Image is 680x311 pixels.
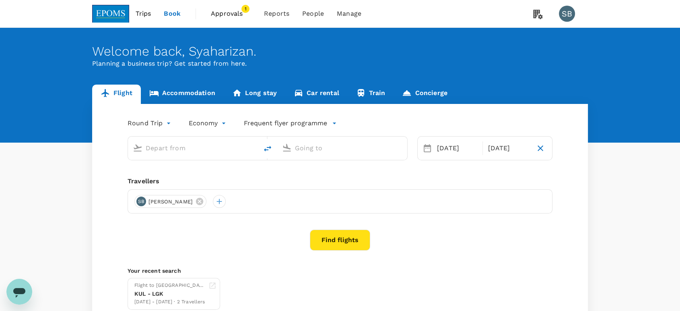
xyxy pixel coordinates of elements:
div: SB[PERSON_NAME] [134,195,206,208]
div: Round Trip [128,117,173,130]
button: delete [258,139,277,158]
a: Train [348,85,394,104]
div: SB [559,6,575,22]
span: People [302,9,324,19]
a: Long stay [224,85,285,104]
input: Depart from [146,142,241,154]
div: Economy [189,117,228,130]
p: Frequent flyer programme [244,118,327,128]
p: Your recent search [128,267,552,275]
div: Flight to [GEOGRAPHIC_DATA] [134,282,205,290]
div: [DATE] [434,140,481,156]
span: [PERSON_NAME] [144,198,198,206]
span: Reports [264,9,289,19]
a: Car rental [285,85,348,104]
button: Open [252,147,254,149]
div: KUL - LGK [134,290,205,298]
input: Going to [295,142,390,154]
button: Frequent flyer programme [244,118,337,128]
span: Approvals [211,9,251,19]
p: Planning a business trip? Get started from here. [92,59,588,68]
span: 1 [241,5,249,13]
button: Find flights [310,230,370,251]
div: [DATE] [484,140,532,156]
div: SB [136,197,146,206]
button: Open [402,147,403,149]
span: Trips [136,9,151,19]
div: Travellers [128,176,552,186]
img: EPOMS SDN BHD [92,5,129,23]
a: Accommodation [141,85,224,104]
span: Manage [337,9,361,19]
div: Welcome back , Syaharizan . [92,44,588,59]
a: Concierge [394,85,455,104]
a: Flight [92,85,141,104]
div: [DATE] - [DATE] · 2 Travellers [134,298,205,306]
iframe: Button to launch messaging window [6,279,32,305]
span: Book [164,9,181,19]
